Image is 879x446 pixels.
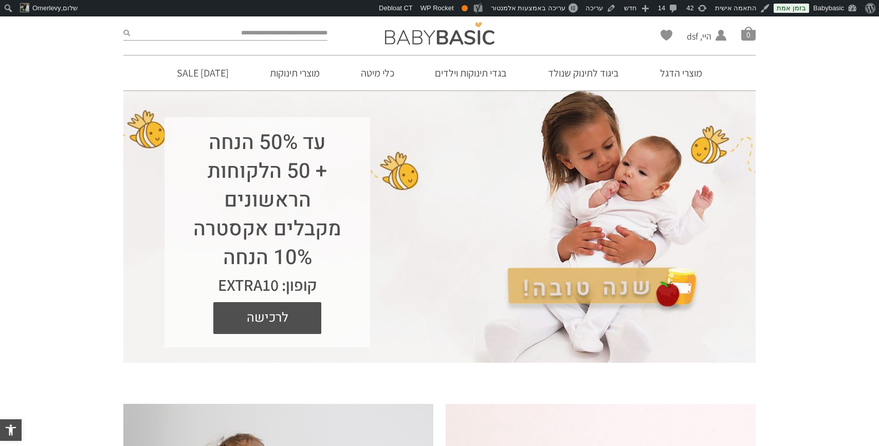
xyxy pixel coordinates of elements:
[661,30,672,44] span: Wishlist
[774,4,809,13] a: בזמן אמת
[661,30,672,41] a: Wishlist
[345,55,410,90] a: כלי מיטה
[32,4,61,12] span: Omerlevy
[185,272,350,297] div: קופון: EXTRA10
[185,128,350,272] h1: עד 50% הנחה + 50 הלקוחות הראשונים מקבלים אקסטרה 10% הנחה
[741,26,756,41] span: סל קניות
[491,4,565,12] span: עריכה באמצעות אלמנטור
[221,302,314,334] span: לרכישה
[645,55,718,90] a: מוצרי הדגל
[385,22,495,45] img: Baby Basic בגדי תינוקות וילדים אונליין
[741,26,756,41] a: סל קניות0
[419,55,522,90] a: בגדי תינוקות וילדים
[462,5,468,11] div: תקין
[161,55,244,90] a: [DATE] SALE
[213,302,321,334] a: לרכישה
[687,43,711,55] span: החשבון שלי
[533,55,634,90] a: ביגוד לתינוק שנולד
[254,55,335,90] a: מוצרי תינוקות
